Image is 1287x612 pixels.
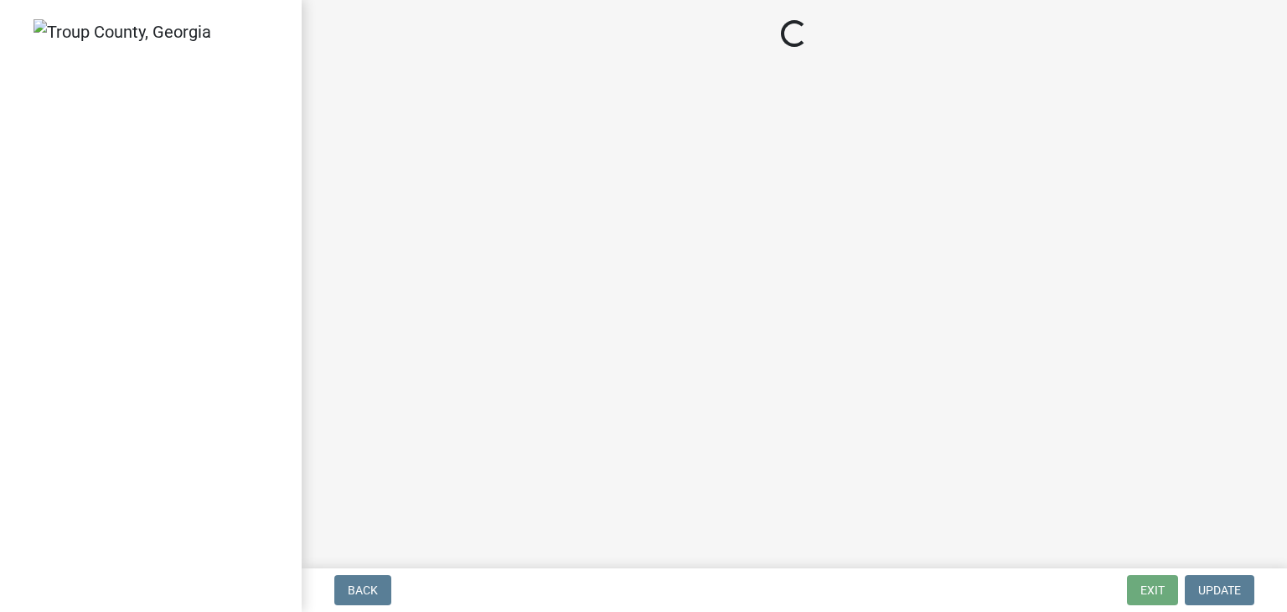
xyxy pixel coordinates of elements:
[34,19,211,44] img: Troup County, Georgia
[1127,575,1178,605] button: Exit
[348,583,378,597] span: Back
[334,575,391,605] button: Back
[1185,575,1254,605] button: Update
[1198,583,1241,597] span: Update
